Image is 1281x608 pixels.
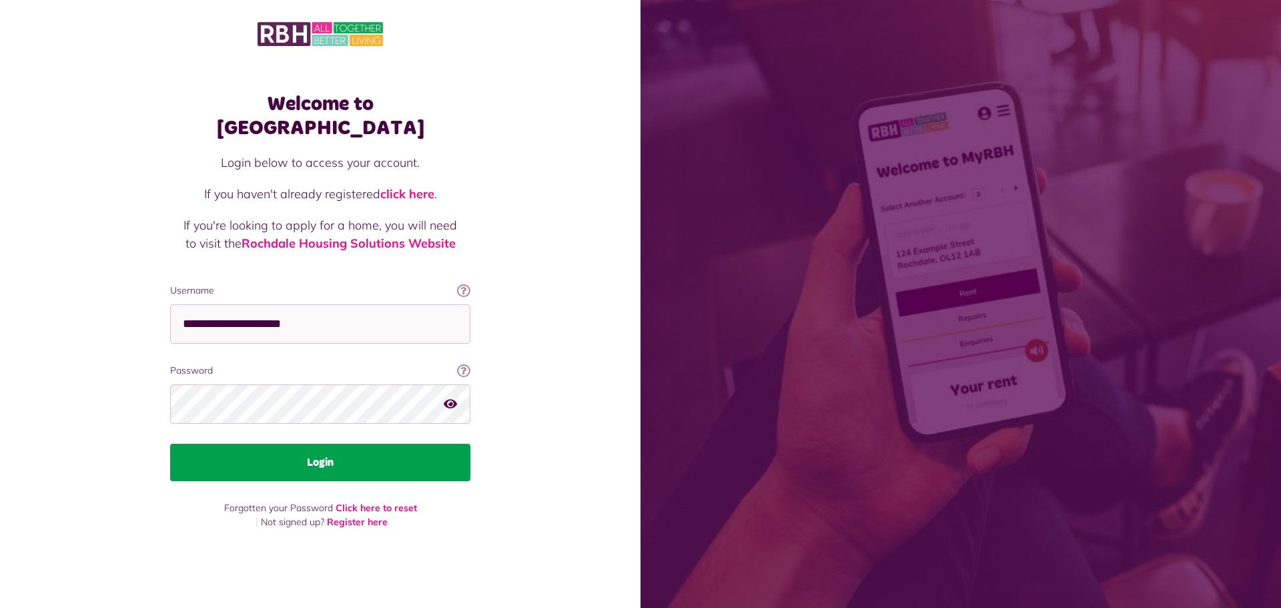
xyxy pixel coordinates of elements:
label: Password [170,364,470,378]
p: If you haven't already registered . [183,185,457,203]
p: Login below to access your account. [183,154,457,172]
a: Register here [327,516,388,528]
button: Login [170,444,470,481]
img: MyRBH [258,20,383,48]
p: If you're looking to apply for a home, you will need to visit the [183,216,457,252]
a: click here [380,186,434,202]
span: Forgotten your Password [224,502,333,514]
a: Click here to reset [336,502,417,514]
a: Rochdale Housing Solutions Website [242,236,456,251]
h1: Welcome to [GEOGRAPHIC_DATA] [170,92,470,140]
span: Not signed up? [261,516,324,528]
label: Username [170,284,470,298]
